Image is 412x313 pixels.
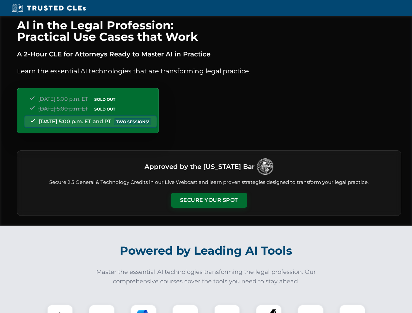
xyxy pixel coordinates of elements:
p: Learn the essential AI technologies that are transforming legal practice. [17,66,401,76]
span: [DATE] 5:00 p.m. ET [38,96,88,102]
p: Secure 2.5 General & Technology Credits in our Live Webcast and learn proven strategies designed ... [25,179,393,186]
span: SOLD OUT [92,96,117,103]
span: SOLD OUT [92,106,117,112]
p: Master the essential AI technologies transforming the legal profession. Our comprehensive courses... [92,267,320,286]
img: Logo [257,158,273,175]
h1: AI in the Legal Profession: Practical Use Cases that Work [17,20,401,42]
h2: Powered by Leading AI Tools [25,239,387,262]
img: Trusted CLEs [10,3,88,13]
h3: Approved by the [US_STATE] Bar [145,161,254,172]
button: Secure Your Spot [171,193,247,208]
span: [DATE] 5:00 p.m. ET [38,106,88,112]
p: A 2-Hour CLE for Attorneys Ready to Master AI in Practice [17,49,401,59]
